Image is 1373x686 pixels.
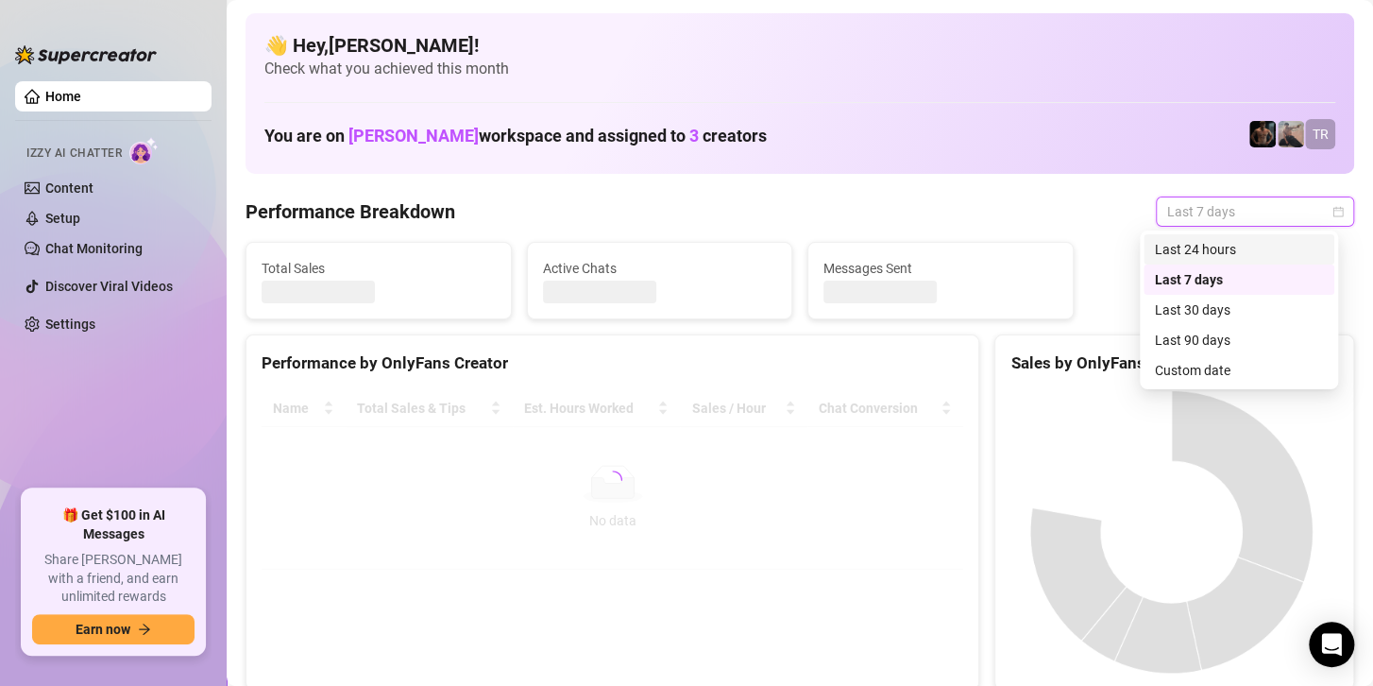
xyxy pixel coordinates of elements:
[689,126,699,146] span: 3
[45,180,93,196] a: Content
[129,137,159,164] img: AI Chatter
[1249,121,1276,147] img: Trent
[1144,325,1334,355] div: Last 90 days
[45,89,81,104] a: Home
[1144,234,1334,265] div: Last 24 hours
[1155,239,1323,260] div: Last 24 hours
[602,470,623,490] span: loading
[32,506,195,543] span: 🎁 Get $100 in AI Messages
[45,317,95,332] a: Settings
[76,622,130,637] span: Earn now
[1167,197,1343,226] span: Last 7 days
[1278,121,1304,147] img: LC
[1144,355,1334,386] div: Custom date
[45,241,143,256] a: Chat Monitoring
[1309,622,1354,667] div: Open Intercom Messenger
[264,126,767,146] h1: You are on workspace and assigned to creators
[45,279,173,294] a: Discover Viral Videos
[32,614,195,644] button: Earn nowarrow-right
[264,59,1335,79] span: Check what you achieved this month
[823,258,1058,279] span: Messages Sent
[1155,300,1323,320] div: Last 30 days
[138,623,151,636] span: arrow-right
[1332,206,1344,217] span: calendar
[26,145,122,163] span: Izzy AI Chatter
[32,551,195,607] span: Share [PERSON_NAME] with a friend, and earn unlimited rewards
[1144,265,1334,295] div: Last 7 days
[264,32,1335,59] h4: 👋 Hey, [PERSON_NAME] !
[15,45,157,64] img: logo-BBDzfeDw.svg
[262,351,963,376] div: Performance by OnlyFans Creator
[1010,351,1338,376] div: Sales by OnlyFans Creator
[348,126,479,146] span: [PERSON_NAME]
[1155,330,1323,351] div: Last 90 days
[1313,124,1329,145] span: TR
[45,211,80,226] a: Setup
[1155,269,1323,290] div: Last 7 days
[1144,295,1334,325] div: Last 30 days
[543,258,777,279] span: Active Chats
[262,258,496,279] span: Total Sales
[246,198,455,225] h4: Performance Breakdown
[1155,360,1323,381] div: Custom date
